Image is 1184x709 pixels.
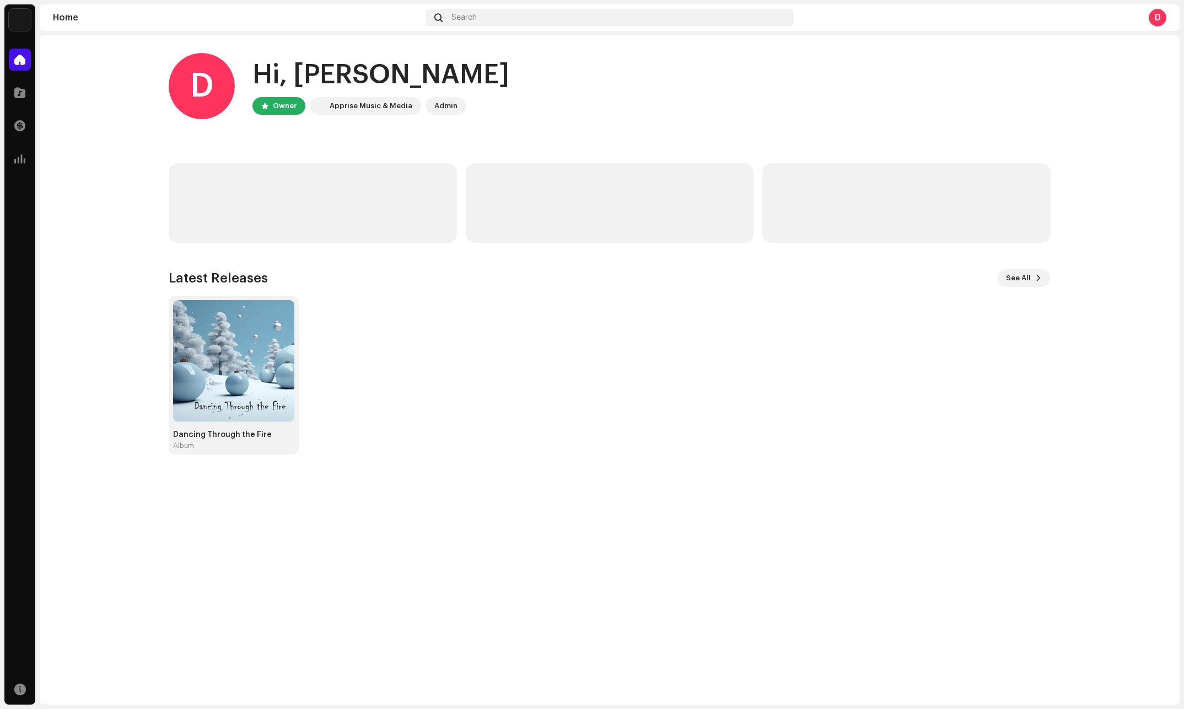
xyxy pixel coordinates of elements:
div: Album [173,441,194,450]
button: See All [997,269,1051,287]
div: Apprise Music & Media [330,99,412,113]
div: D [1149,9,1166,26]
span: See All [1006,267,1031,289]
h3: Latest Releases [169,269,268,287]
div: Dancing Through the Fire [173,430,294,439]
div: Home [53,13,421,22]
div: Hi, [PERSON_NAME] [252,57,509,93]
div: Owner [273,99,297,113]
div: Admin [434,99,458,113]
div: D [169,53,235,119]
img: 1c16f3de-5afb-4452-805d-3f3454e20b1b [312,99,325,113]
img: eb8e7854-167f-432f-b929-ec4eb942a246 [173,300,294,422]
img: 1c16f3de-5afb-4452-805d-3f3454e20b1b [9,9,31,31]
span: Search [451,13,477,22]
